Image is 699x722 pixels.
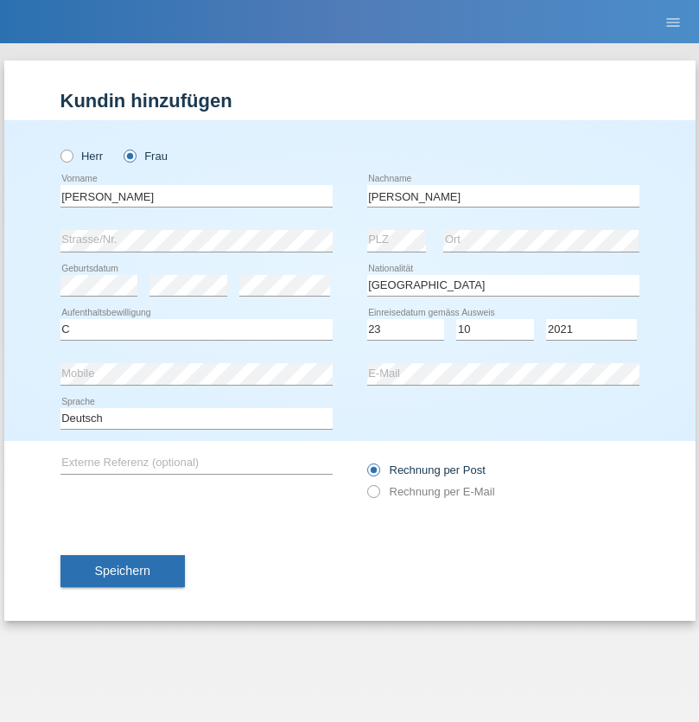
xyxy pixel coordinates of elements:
[60,150,104,163] label: Herr
[367,485,378,507] input: Rechnung per E-Mail
[60,90,639,112] h1: Kundin hinzufügen
[367,485,495,498] label: Rechnung per E-Mail
[656,16,690,27] a: menu
[664,14,682,31] i: menu
[95,564,150,578] span: Speichern
[367,463,378,485] input: Rechnung per Post
[124,150,135,161] input: Frau
[124,150,168,163] label: Frau
[60,150,72,161] input: Herr
[367,463,486,476] label: Rechnung per Post
[60,555,185,588] button: Speichern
